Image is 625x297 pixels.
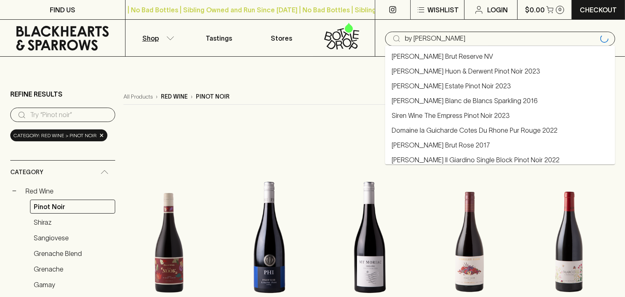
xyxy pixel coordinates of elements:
[10,167,43,177] span: Category
[30,200,115,214] a: Pinot Noir
[392,111,510,120] a: Siren Wine The Empress Pinot Noir 2023
[30,231,115,245] a: Sangiovese
[123,92,153,101] a: All Products
[30,262,115,276] a: Grenache
[525,5,545,15] p: $0.00
[10,89,63,99] p: Refine Results
[392,66,540,76] a: [PERSON_NAME] Huon & Derwent Pinot Noir 2023
[392,96,538,106] a: [PERSON_NAME] Blanc de Blancs Sparkling 2016
[30,278,115,292] a: Gamay
[30,215,115,229] a: Shiraz
[156,92,158,101] p: ›
[392,81,511,91] a: [PERSON_NAME] Estate Pinot Noir 2023
[558,7,562,12] p: 0
[10,187,19,195] button: −
[580,5,617,15] p: Checkout
[22,184,115,198] a: Red Wine
[271,33,292,43] p: Stores
[206,33,232,43] p: Tastings
[99,131,104,140] span: ×
[30,108,109,122] input: Try “Pinot noir”
[392,51,493,61] a: [PERSON_NAME] Brut Reserve NV
[392,140,490,150] a: [PERSON_NAME] Brut Rose 2017
[14,131,97,140] span: Category: red wine > pinot noir
[392,155,560,165] a: [PERSON_NAME] Il Giardino Single Block Pinot Noir 2022
[250,20,313,56] a: Stores
[392,125,558,135] a: Domaine la Guicharde Cotes Du Rhone Pur Rouge 2022
[196,92,230,101] p: pinot noir
[125,20,188,56] button: Shop
[30,246,115,260] a: Grenache Blend
[487,5,508,15] p: Login
[50,5,75,15] p: FIND US
[428,5,459,15] p: Wishlist
[161,92,188,101] p: red wine
[188,20,250,56] a: Tastings
[405,32,597,45] input: Try "Pinot noir"
[142,33,159,43] p: Shop
[191,92,193,101] p: ›
[10,161,115,184] div: Category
